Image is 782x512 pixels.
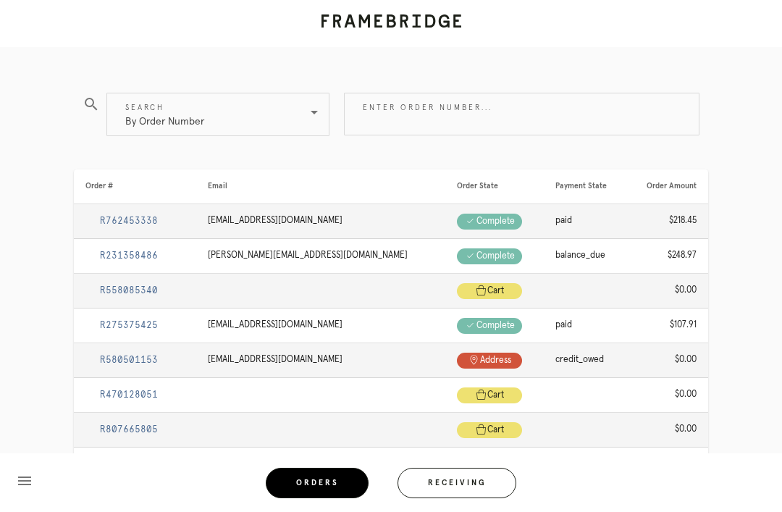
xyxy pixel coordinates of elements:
div: address [480,354,511,367]
td: balance_due [544,239,627,274]
a: R275375425 [85,321,172,330]
td: $0.00 [626,413,708,448]
td: $218.45 [626,204,708,239]
td: $0.00 [626,274,708,309]
span: Orders [295,479,339,487]
span: Payment State [555,182,607,190]
div: complete [476,319,515,332]
th: Email [196,169,445,204]
div: complete [476,215,515,228]
td: paid [544,448,627,482]
div: cart [487,389,504,402]
td: $0.00 [626,378,708,413]
button: Receiving [398,468,516,498]
th: Order # [74,169,196,204]
td: credit_owed [544,343,627,378]
td: $248.97 [626,239,708,274]
button: Orders [266,468,369,498]
a: R580501153 [85,356,172,365]
td: [EMAIL_ADDRESS][DOMAIN_NAME] [196,309,445,343]
i: menu [16,472,33,490]
a: R558085340 [85,286,172,295]
i: search [83,96,100,113]
td: paid [544,204,627,239]
td: $41.54 [626,448,708,482]
a: R470128051 [85,390,172,400]
td: [PERSON_NAME][EMAIL_ADDRESS][DOMAIN_NAME] [196,239,445,274]
span: Order Amount [647,182,697,190]
a: R807665805 [85,425,172,435]
td: $0.00 [626,343,708,378]
span: Order State [457,182,498,190]
span: Email [208,182,227,190]
td: [EMAIL_ADDRESS][DOMAIN_NAME] [196,204,445,239]
div: By Order Number [107,93,222,135]
div: cart [487,285,504,298]
a: R762453338 [85,217,172,226]
div: complete [476,250,515,263]
td: [EMAIL_ADDRESS][DOMAIN_NAME] [196,343,445,378]
th: Payment State [544,169,627,204]
div: SearchBy Order Number [106,93,329,136]
img: framebridge-logo-text-d1db7b7b2b74c85e67bf30a22fc4e78f.svg [321,14,462,28]
td: $107.91 [626,309,708,343]
a: R231358486 [85,251,172,261]
td: paid [544,309,627,343]
th: Order State [445,169,544,204]
span: Receiving [427,479,487,487]
th: Order Amount [626,169,708,204]
a: Receiving [383,468,531,490]
td: [EMAIL_ADDRESS][DOMAIN_NAME] [196,448,445,482]
span: Order # [85,182,113,190]
div: cart [487,424,504,437]
a: Orders [251,468,383,490]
